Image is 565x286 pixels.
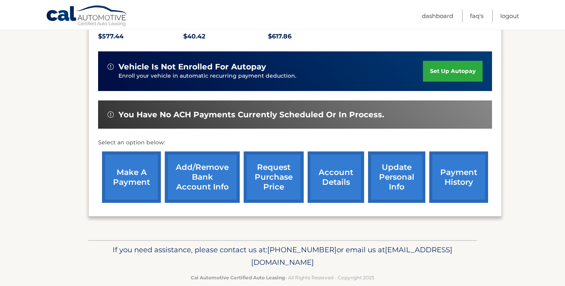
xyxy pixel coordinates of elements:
[267,245,337,254] span: [PHONE_NUMBER]
[98,138,492,148] p: Select an option below:
[93,273,472,282] p: - All Rights Reserved - Copyright 2025
[244,151,304,203] a: request purchase price
[251,245,452,267] span: [EMAIL_ADDRESS][DOMAIN_NAME]
[268,31,353,42] p: $617.86
[118,62,266,72] span: vehicle is not enrolled for autopay
[118,72,423,80] p: Enroll your vehicle in automatic recurring payment deduction.
[108,64,114,70] img: alert-white.svg
[429,151,488,203] a: payment history
[102,151,161,203] a: make a payment
[93,244,472,269] p: If you need assistance, please contact us at: or email us at
[183,31,268,42] p: $40.42
[165,151,240,203] a: Add/Remove bank account info
[308,151,364,203] a: account details
[422,9,453,22] a: Dashboard
[500,9,519,22] a: Logout
[423,61,483,82] a: set up autopay
[118,110,384,120] span: You have no ACH payments currently scheduled or in process.
[98,31,183,42] p: $577.44
[108,111,114,118] img: alert-white.svg
[368,151,425,203] a: update personal info
[470,9,483,22] a: FAQ's
[46,5,128,28] a: Cal Automotive
[191,275,285,281] strong: Cal Automotive Certified Auto Leasing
